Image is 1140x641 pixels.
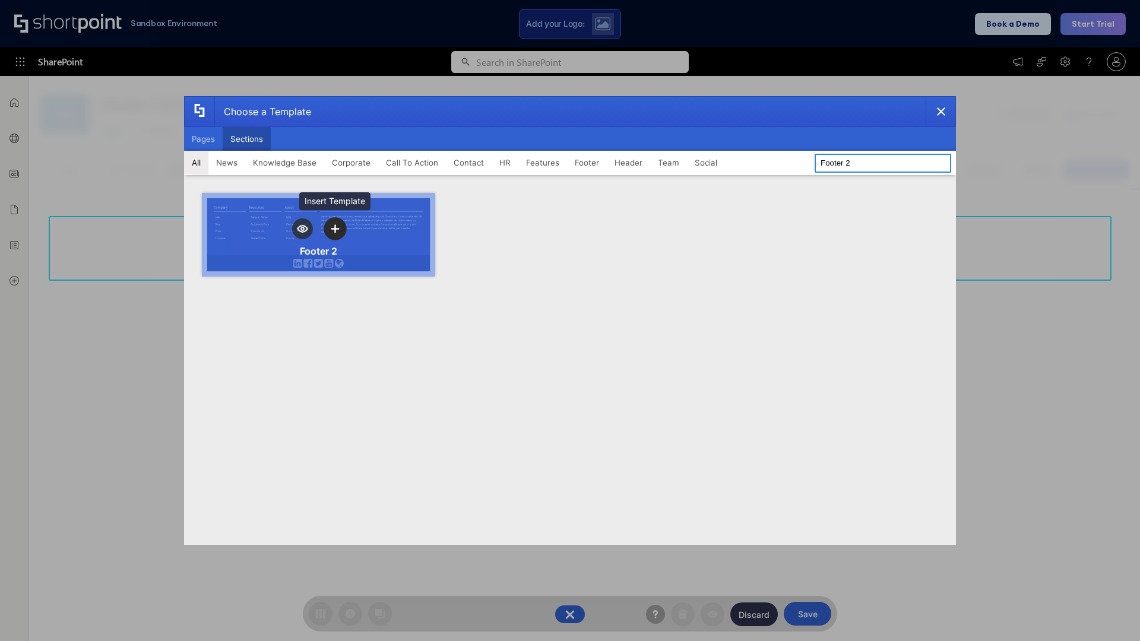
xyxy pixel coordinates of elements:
div: Footer 2 [300,245,337,257]
button: Footer [567,151,607,174]
iframe: Chat Widget [926,503,1140,641]
button: Team [650,151,687,174]
button: Contact [446,151,492,174]
button: All [184,151,208,174]
input: Search [815,154,951,173]
button: Social [687,151,725,174]
button: Header [607,151,650,174]
div: Choose a Template [214,97,311,126]
button: Pages [184,127,223,151]
button: HR [492,151,518,174]
div: template selector [184,96,956,545]
button: News [208,151,245,174]
button: Sections [223,127,271,151]
button: Knowledge Base [245,151,324,174]
button: Features [518,151,567,174]
button: Corporate [324,151,378,174]
button: Call To Action [378,151,446,174]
